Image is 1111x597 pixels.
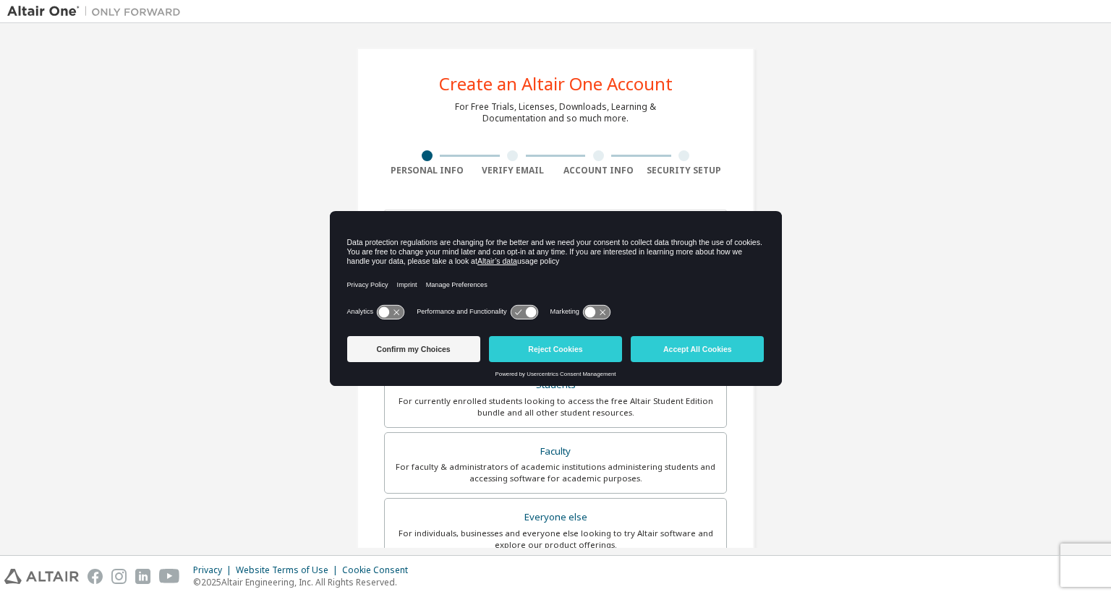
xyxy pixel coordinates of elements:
div: Create an Altair One Account [439,75,673,93]
img: facebook.svg [88,569,103,584]
div: For faculty & administrators of academic institutions administering students and accessing softwa... [393,461,718,484]
img: instagram.svg [111,569,127,584]
div: Security Setup [642,165,728,176]
div: Account Info [555,165,642,176]
div: Personal Info [384,165,470,176]
div: Website Terms of Use [236,564,342,576]
div: Faculty [393,442,718,462]
div: For currently enrolled students looking to access the free Altair Student Edition bundle and all ... [393,395,718,418]
div: For Free Trials, Licenses, Downloads, Learning & Documentation and so much more. [455,101,656,124]
div: Everyone else [393,507,718,528]
div: Verify Email [470,165,556,176]
div: Cookie Consent [342,564,417,576]
img: altair_logo.svg [4,569,79,584]
div: Privacy [193,564,236,576]
div: For individuals, businesses and everyone else looking to try Altair software and explore our prod... [393,528,718,551]
p: © 2025 Altair Engineering, Inc. All Rights Reserved. [193,576,417,588]
img: linkedin.svg [135,569,150,584]
img: Altair One [7,4,188,19]
img: youtube.svg [159,569,180,584]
